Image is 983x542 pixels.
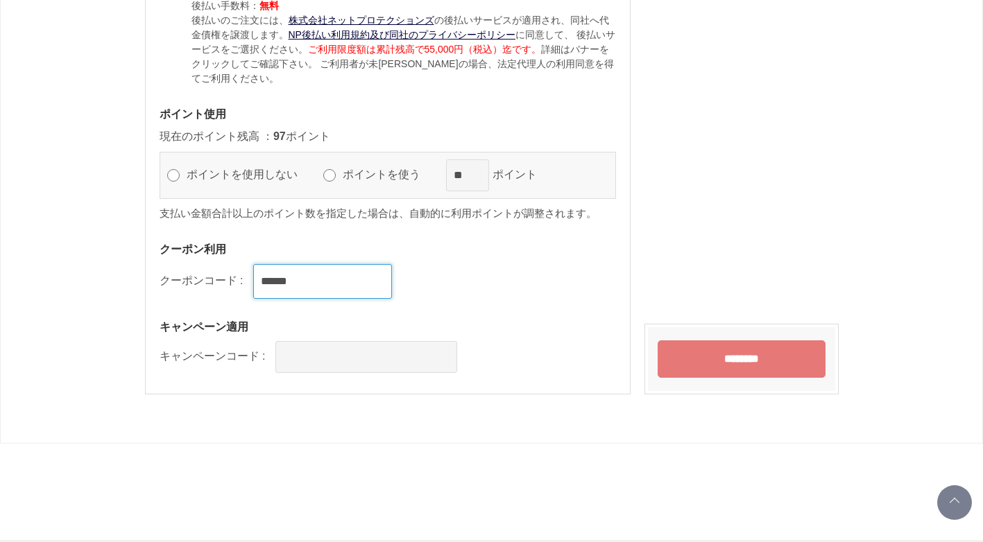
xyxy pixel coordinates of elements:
[160,350,266,362] label: キャンペーンコード :
[273,130,286,142] span: 97
[308,44,542,55] span: ご利用限度額は累計残高で55,000円（税込）迄です。
[160,320,616,334] h3: キャンペーン適用
[160,107,616,121] h3: ポイント使用
[160,206,616,222] p: 支払い金額合計以上のポイント数を指定した場合は、自動的に利用ポイントが調整されます。
[339,168,436,180] label: ポイントを使う
[183,168,314,180] label: ポイントを使用しない
[160,274,243,286] label: クーポンコード :
[289,29,515,40] a: NP後払い利用規約及び同社のプライバシーポリシー
[160,242,616,256] h3: クーポン利用
[289,15,434,26] a: 株式会社ネットプロテクションズ
[489,168,553,180] label: ポイント
[160,128,616,145] p: 現在のポイント残高 ： ポイント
